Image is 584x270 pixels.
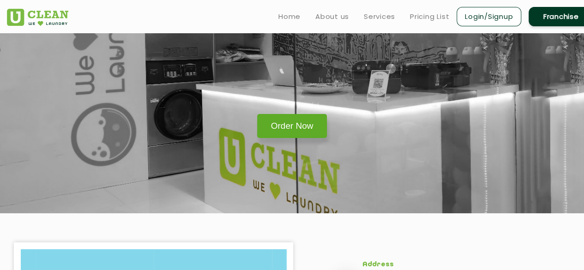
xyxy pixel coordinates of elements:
img: UClean Laundry and Dry Cleaning [7,9,68,26]
h5: Address [362,261,559,269]
a: Pricing List [410,11,449,22]
a: About us [315,11,349,22]
a: Services [364,11,395,22]
a: Home [278,11,301,22]
a: Order Now [257,114,327,138]
a: Login/Signup [457,7,521,26]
